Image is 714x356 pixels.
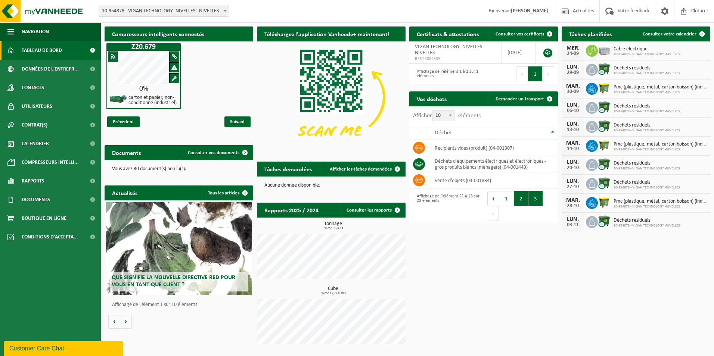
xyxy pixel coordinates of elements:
span: Précédent [107,116,140,127]
div: LUN. [565,102,580,108]
div: LUN. [565,64,580,70]
button: 3 [528,191,543,206]
button: 1 [528,66,543,81]
span: Déchets résiduels [614,160,680,166]
span: Déchets résiduels [614,65,680,71]
span: Déchets résiduels [614,218,680,224]
div: 28-10 [565,203,580,209]
a: Afficher les tâches demandées [324,162,405,177]
p: Vous avez 30 document(s) non lu(s). [112,166,246,172]
h2: Actualités [105,185,145,200]
div: MAR. [565,197,580,203]
a: Consulter votre calendrier [637,26,710,41]
div: 27-10 [565,184,580,190]
span: 10-954878 - VIGAN TECHNOLOGY -NIVELLES [614,166,680,171]
h3: Tonnage [261,221,406,230]
img: HK-XZ-20-GN-01 [109,94,128,104]
span: 2025: 9,743 t [261,227,406,230]
td: [DATE] [502,41,536,64]
button: Previous [516,66,528,81]
img: WB-1100-CU [598,63,611,75]
a: Consulter les rapports [341,203,405,218]
div: MER. [565,45,580,51]
div: 13-10 [565,127,580,132]
span: Documents [22,190,50,209]
span: Contrat(s) [22,116,47,134]
h4: carton et papier, non-conditionné (industriel) [128,95,177,106]
span: Déchets résiduels [614,103,680,109]
span: Déchets résiduels [614,122,680,128]
span: RED25009305 [415,56,496,62]
div: LUN. [565,121,580,127]
strong: [PERSON_NAME] [511,8,548,14]
button: Next [487,206,499,221]
span: Pmc (plastique, métal, carton boisson) (industriel) [614,199,707,204]
span: Données de l'entrepr... [22,60,79,78]
button: Vorige [108,314,120,329]
div: 06-10 [565,108,580,113]
span: 10 [432,110,454,121]
span: 10-954878 - VIGAN TECHNOLOGY -NIVELLES [614,147,707,152]
div: 20-10 [565,165,580,171]
button: Next [543,66,554,81]
span: Utilisateurs [22,97,52,116]
div: 24-09 [565,51,580,56]
div: 03-11 [565,222,580,228]
h1: Z20.679 [108,43,179,51]
span: Déchets résiduels [614,179,680,185]
div: LUN. [565,178,580,184]
h2: Vos déchets [409,91,454,106]
div: MAR. [565,83,580,89]
h2: Téléchargez l'application Vanheede+ maintenant! [257,26,397,41]
button: 1 [499,191,514,206]
span: 10-954878 - VIGAN TECHNOLOGY -NIVELLES [614,128,680,133]
span: Câble électrique [614,46,680,52]
img: WB-1100-HPE-GN-50 [598,139,611,152]
span: 10 [432,110,454,121]
span: Demander un transport [496,97,544,102]
span: Conditions d'accepta... [22,228,78,246]
label: Afficher éléments [413,113,481,119]
span: Pmc (plastique, métal, carton boisson) (industriel) [614,141,707,147]
span: Contacts [22,78,44,97]
span: Consulter vos documents [188,150,239,155]
h3: Cube [261,286,406,295]
a: Demander un transport [490,91,557,106]
a: Que signifie la nouvelle directive RED pour vous en tant que client ? [106,202,252,295]
img: WB-1100-CU [598,101,611,113]
span: VIGAN TECHNOLOGY -NIVELLES - NIVELLES [415,44,485,56]
span: 10-954878 - VIGAN TECHNOLOGY -NIVELLES [614,90,707,95]
span: 10-954878 - VIGAN TECHNOLOGY -NIVELLES [614,204,707,209]
td: déchets d'équipements électriques et électroniques - gros produits blancs (ménagers) (04-001443) [429,156,558,172]
img: Download de VHEPlus App [257,41,406,153]
h2: Compresseurs intelligents connectés [105,26,253,41]
span: Consulter votre calendrier [643,32,696,37]
span: 2025: 17,600 m3 [261,291,406,295]
img: WB-1100-CU [598,158,611,171]
a: Consulter vos certificats [490,26,557,41]
span: Déchet [435,130,452,136]
h2: Tâches demandées [257,162,319,176]
div: 29-09 [565,70,580,75]
img: WB-1100-CU [598,215,611,228]
img: PB-LB-0680-HPE-GY-11 [598,44,611,56]
div: LUN. [565,159,580,165]
div: MAR. [565,140,580,146]
span: Rapports [22,172,44,190]
h2: Documents [105,145,148,160]
div: 14-10 [565,146,580,152]
span: 10-954878 - VIGAN TECHNOLOGY -NIVELLES [614,52,680,57]
a: Tous les articles [202,185,252,200]
div: Affichage de l'élément 21 à 23 sur 23 éléments [413,190,480,222]
button: Volgende [120,314,132,329]
div: LUN. [565,216,580,222]
span: Navigation [22,22,49,41]
div: 30-09 [565,89,580,94]
span: 10-954878 - VIGAN TECHNOLOGY -NIVELLES [614,224,680,228]
a: Consulter vos documents [182,145,252,160]
span: 10-954878 - VIGAN TECHNOLOGY -NIVELLES [614,109,680,114]
span: 10-954878 - VIGAN TECHNOLOGY -NIVELLES - NIVELLES [99,6,229,16]
td: vente d'objets (04-001834) [429,172,558,188]
span: Compresseurs intelli... [22,153,79,172]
